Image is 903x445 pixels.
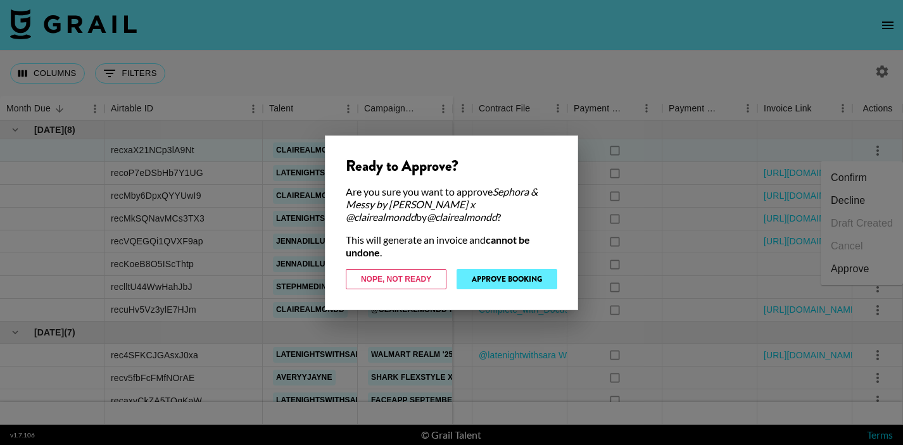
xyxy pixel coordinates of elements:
[457,269,557,289] button: Approve Booking
[346,269,446,289] button: Nope, Not Ready
[346,185,538,223] em: Sephora & Messy by [PERSON_NAME] x @clairealmondd
[346,156,557,175] div: Ready to Approve?
[346,234,557,259] div: This will generate an invoice and .
[427,211,497,223] em: @ clairealmondd
[346,185,557,223] div: Are you sure you want to approve by ?
[346,234,530,258] strong: cannot be undone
